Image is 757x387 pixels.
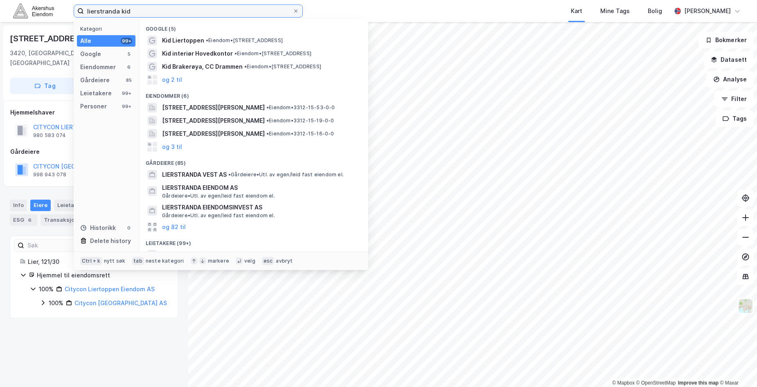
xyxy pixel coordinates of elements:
div: nytt søk [104,258,126,264]
div: Eiendommer [80,62,116,72]
div: Leietakere [80,88,112,98]
span: • [266,117,269,124]
div: Gårdeiere [80,75,110,85]
span: Gårdeiere • Utl. av egen/leid fast eiendom el. [162,193,275,199]
div: Transaksjoner [41,214,97,226]
div: 6 [26,216,34,224]
div: 998 943 078 [33,171,66,178]
img: Z [738,298,753,314]
div: Bolig [648,6,662,16]
div: velg [244,258,255,264]
div: [STREET_ADDRESS] [10,32,90,45]
div: 3420, [GEOGRAPHIC_DATA], [GEOGRAPHIC_DATA] [10,48,146,68]
img: akershus-eiendom-logo.9091f326c980b4bce74ccdd9f866810c.svg [13,4,54,18]
span: • [266,130,269,137]
div: markere [208,258,229,264]
div: Delete history [90,236,131,246]
button: Analyse [706,71,754,88]
span: [STREET_ADDRESS][PERSON_NAME] [162,116,265,126]
span: • [228,171,231,178]
div: Eiendommer (6) [139,86,368,101]
div: Historikk [80,223,116,233]
div: 0 [126,225,132,231]
a: OpenStreetMap [636,380,676,386]
div: Leietakere [54,200,101,211]
span: Eiendom • 3312-15-19-0-0 [266,117,334,124]
div: Kontrollprogram for chat [716,348,757,387]
div: Gårdeiere [10,147,178,157]
button: Tag [10,78,80,94]
a: Improve this map [678,380,719,386]
div: Kart [571,6,582,16]
a: Citycon [GEOGRAPHIC_DATA] AS [74,299,167,306]
div: Eiere [30,200,51,211]
span: Eiendom • [STREET_ADDRESS] [206,37,283,44]
div: ESG [10,214,37,226]
button: Tags [716,110,754,127]
span: Eiendom • 3312-15-16-0-0 [266,130,334,137]
div: Lier, 121/30 [28,257,168,267]
span: KID TO KID AS [162,250,201,260]
span: Kid interiør Hovedkontor [162,49,233,59]
span: Gårdeiere • Utl. av egen/leid fast eiendom el. [228,171,344,178]
div: [PERSON_NAME] [684,6,731,16]
span: • [244,63,247,70]
button: og 82 til [162,222,186,232]
span: Kid Liertoppen [162,36,204,45]
span: Eiendom • [STREET_ADDRESS] [234,50,311,57]
a: Mapbox [612,380,635,386]
span: • [206,37,208,43]
span: • [266,104,269,110]
div: neste kategori [146,258,184,264]
div: Kategori [80,26,135,32]
span: Eiendom • [STREET_ADDRESS] [244,63,321,70]
div: Hjemmelshaver [10,108,178,117]
div: 100% [39,284,54,294]
div: 5 [126,51,132,57]
span: Gårdeiere • Utl. av egen/leid fast eiendom el. [162,212,275,219]
div: 100% [49,298,63,308]
span: [STREET_ADDRESS][PERSON_NAME] [162,103,265,112]
span: LIERSTRANDA EIENDOM AS [162,183,358,193]
div: Personer [80,101,107,111]
div: Hjemmel til eiendomsrett [37,270,168,280]
button: og 2 til [162,75,182,85]
div: Ctrl + k [80,257,102,265]
span: • [234,50,237,56]
div: 6 [126,64,132,70]
span: LIERSTRANDA EIENDOMSINVEST AS [162,202,358,212]
button: Filter [714,91,754,107]
div: 85 [126,77,132,83]
div: Google [80,49,101,59]
div: 99+ [121,90,132,97]
button: og 3 til [162,142,182,152]
div: tab [132,257,144,265]
span: [STREET_ADDRESS][PERSON_NAME] [162,129,265,139]
div: esc [262,257,275,265]
a: Citycon Liertoppen Eiendom AS [65,286,155,292]
div: avbryt [276,258,293,264]
span: Kid Brakerøya, CC Drammen [162,62,243,72]
span: LIERSTRANDA VEST AS [162,170,227,180]
iframe: Chat Widget [716,348,757,387]
button: Bokmerker [698,32,754,48]
div: 99+ [121,103,132,110]
div: Mine Tags [600,6,630,16]
input: Søk på adresse, matrikkel, gårdeiere, leietakere eller personer [84,5,293,17]
div: Info [10,200,27,211]
div: Alle [80,36,91,46]
span: Eiendom • 3312-15-53-0-0 [266,104,335,111]
button: Datasett [704,52,754,68]
input: Søk [24,239,114,252]
div: Google (5) [139,19,368,34]
div: 99+ [121,38,132,44]
div: Gårdeiere (85) [139,153,368,168]
div: Leietakere (99+) [139,234,368,248]
div: 980 583 074 [33,132,66,139]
